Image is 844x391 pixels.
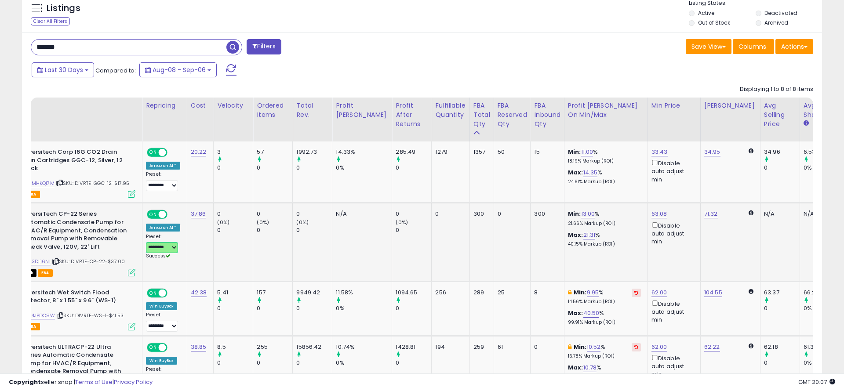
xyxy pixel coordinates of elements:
div: Cost [191,101,210,110]
div: % [568,289,641,305]
div: 0 [534,343,557,351]
p: 16.78% Markup (ROI) [568,353,641,359]
b: Diversitech Wet Switch Flood Detector, 8" x 1.55" x 9.6" (WS-1) [23,289,130,307]
div: 0 [764,164,800,172]
div: FBA Total Qty [473,101,490,129]
h5: Listings [47,2,80,14]
div: 0 [396,304,431,312]
div: Velocity [217,101,249,110]
div: % [568,309,641,326]
a: 34.95 [704,148,720,156]
b: Max: [568,168,583,177]
div: 0 [257,304,292,312]
div: Disable auto adjust min [651,221,694,246]
label: Active [698,9,714,17]
div: 34.96 [764,148,800,156]
div: Fulfillable Quantity [435,101,466,119]
span: | SKU: DIVRTE-WS-1-$41.53 [56,312,124,319]
div: 1357 [473,148,487,156]
a: 104.55 [704,288,722,297]
div: 0% [336,304,392,312]
div: 157 [257,289,292,297]
a: 71.32 [704,210,718,218]
span: 2025-10-7 20:07 GMT [798,378,835,386]
div: 0 [396,359,431,367]
p: 14.56% Markup (ROI) [568,299,641,305]
div: 11.58% [336,289,392,297]
div: % [568,148,641,164]
div: 300 [473,210,487,218]
a: Terms of Use [75,378,113,386]
a: 11.00 [581,148,593,156]
div: 0 [296,359,332,367]
span: OFF [166,211,180,218]
div: 1992.73 [296,148,332,156]
div: 0 [296,210,332,218]
b: DiversiTech CP-22 Series Automatic Condensate Pump for HVAC/R Equipment, Condensation Removal Pum... [23,210,130,253]
a: Privacy Policy [114,378,153,386]
a: 20.22 [191,148,207,156]
div: % [568,210,641,226]
small: (0%) [396,219,408,226]
div: 0 [296,226,332,234]
p: 18.19% Markup (ROI) [568,158,641,164]
a: 37.86 [191,210,206,218]
button: Save View [686,39,731,54]
span: | SKU: DIVRTE-GGC-12-$17.95 [56,180,130,187]
div: 0% [336,359,392,367]
span: ON [148,149,159,156]
div: 0% [804,359,839,367]
button: Actions [775,39,813,54]
div: Disable auto adjust min [651,299,694,324]
a: 9.95 [587,288,599,297]
span: Success [146,253,170,259]
div: % [568,169,641,185]
div: 1094.65 [396,289,431,297]
div: Amazon AI * [146,224,180,232]
span: OFF [166,344,180,351]
a: 42.38 [191,288,207,297]
small: (0%) [296,219,309,226]
div: Profit After Returns [396,101,428,129]
small: (0%) [217,219,229,226]
p: 21.66% Markup (ROI) [568,221,641,227]
div: Preset: [146,234,180,260]
div: 0% [804,304,839,312]
div: 15856.42 [296,343,332,351]
div: 62.18 [764,343,800,351]
span: Columns [738,42,766,51]
div: 1279 [435,148,462,156]
b: Min: [568,210,581,218]
div: Amazon AI * [146,162,180,170]
div: 3 [217,148,253,156]
div: % [568,343,641,359]
div: Total Rev. [296,101,328,119]
div: 0 [396,226,431,234]
div: Repricing [146,101,183,110]
span: OFF [166,290,180,297]
div: 0% [804,164,839,172]
div: [PERSON_NAME] [704,101,757,110]
div: 63.37 [764,289,800,297]
div: Title [1,101,138,110]
div: 66.26% [804,289,839,297]
div: ASIN: [4,289,135,329]
label: Archived [764,19,788,26]
span: | SKU: DIVRTE-CP-22-$37.00 [52,258,125,265]
small: (0%) [257,219,269,226]
div: 289 [473,289,487,297]
div: N/A [804,210,833,218]
a: 10.52 [587,343,601,351]
span: ON [148,344,159,351]
div: 0 [257,359,292,367]
div: 256 [435,289,462,297]
div: 0 [257,210,292,218]
span: FBA [25,323,40,330]
div: 300 [534,210,557,218]
a: 40.50 [583,309,600,318]
a: B004JPDO8W [22,312,55,319]
div: Win BuyBox [146,357,177,365]
div: 0 [498,210,524,218]
div: 50 [498,148,524,156]
button: Last 30 Days [32,62,94,77]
